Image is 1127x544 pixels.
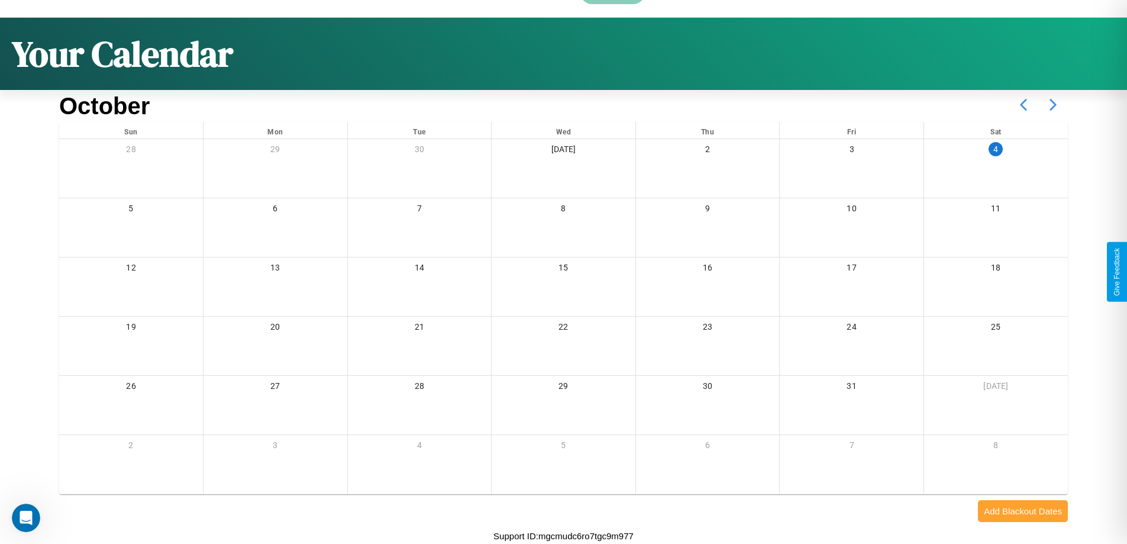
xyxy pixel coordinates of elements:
[348,435,492,459] div: 4
[59,376,203,400] div: 26
[492,122,635,139] div: Wed
[492,376,635,400] div: 29
[492,139,635,163] div: [DATE]
[924,257,1068,282] div: 18
[636,376,780,400] div: 30
[12,30,233,78] h1: Your Calendar
[636,122,780,139] div: Thu
[492,257,635,282] div: 15
[348,198,492,223] div: 7
[636,435,780,459] div: 6
[12,504,40,532] iframe: Intercom live chat
[780,198,923,223] div: 10
[780,257,923,282] div: 17
[59,198,203,223] div: 5
[1113,248,1121,296] div: Give Feedback
[348,257,492,282] div: 14
[348,376,492,400] div: 28
[492,435,635,459] div: 5
[204,376,347,400] div: 27
[59,122,203,139] div: Sun
[924,317,1068,341] div: 25
[492,198,635,223] div: 8
[780,122,923,139] div: Fri
[780,317,923,341] div: 24
[780,435,923,459] div: 7
[59,317,203,341] div: 19
[636,139,780,163] div: 2
[204,317,347,341] div: 20
[636,198,780,223] div: 9
[204,139,347,163] div: 29
[780,376,923,400] div: 31
[348,317,492,341] div: 21
[204,198,347,223] div: 6
[493,528,634,544] p: Support ID: mgcmudc6ro7tgc9m977
[989,142,1003,156] div: 4
[924,122,1068,139] div: Sat
[59,139,203,163] div: 28
[59,257,203,282] div: 12
[636,257,780,282] div: 16
[924,198,1068,223] div: 11
[924,435,1068,459] div: 8
[204,435,347,459] div: 3
[636,317,780,341] div: 23
[492,317,635,341] div: 22
[348,122,492,139] div: Tue
[348,139,492,163] div: 30
[204,257,347,282] div: 13
[59,435,203,459] div: 2
[204,122,347,139] div: Mon
[924,376,1068,400] div: [DATE]
[978,500,1068,522] button: Add Blackout Dates
[59,93,150,120] h2: October
[780,139,923,163] div: 3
